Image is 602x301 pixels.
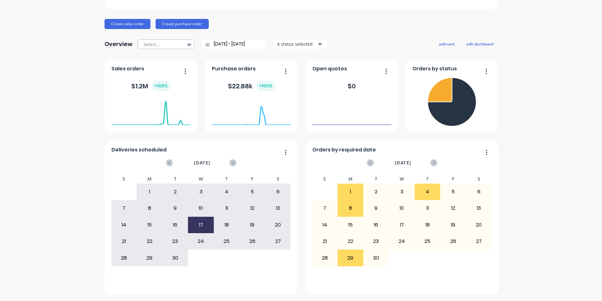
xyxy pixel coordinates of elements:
span: Open quotes [312,65,347,73]
div: 11 [214,200,239,216]
div: 1 [137,184,162,200]
div: T [415,174,440,184]
div: 2 [364,184,389,200]
div: 19 [440,217,466,233]
div: 2 [163,184,188,200]
div: T [214,174,240,184]
button: add card [435,40,458,48]
div: 21 [111,233,137,249]
div: $ 0 [348,81,356,91]
div: 8 [338,200,363,216]
div: 5 [240,184,265,200]
div: 26 [440,233,466,249]
button: Create purchase order [156,19,209,29]
div: 3 [389,184,414,200]
div: 24 [188,233,213,249]
div: 7 [312,200,338,216]
div: 28 [111,250,137,266]
div: 10 [188,200,213,216]
div: 13 [265,200,291,216]
div: 4 [415,184,440,200]
div: 26 [240,233,265,249]
div: 20 [265,217,291,233]
div: 16 [364,217,389,233]
div: 20 [466,217,491,233]
div: 25 [415,233,440,249]
div: 4 status selected [277,41,317,47]
div: Overview [105,38,133,50]
div: S [466,174,492,184]
div: 17 [188,217,213,233]
div: 18 [214,217,239,233]
div: 13 [466,200,491,216]
div: 1 [338,184,363,200]
button: 4 status selected [274,39,327,49]
div: 28 [312,250,338,266]
div: M [137,174,162,184]
button: edit dashboard [462,40,497,48]
div: T [363,174,389,184]
div: 3 [188,184,213,200]
div: 5 [440,184,466,200]
div: 22 [338,233,363,249]
div: 24 [389,233,414,249]
span: [DATE] [194,159,210,166]
div: 17 [389,217,414,233]
div: 9 [364,200,389,216]
div: + 100 % [152,81,170,91]
div: 8 [137,200,162,216]
div: 22 [137,233,162,249]
div: 6 [466,184,491,200]
div: 19 [240,217,265,233]
div: 11 [415,200,440,216]
div: 27 [265,233,291,249]
div: W [188,174,214,184]
span: [DATE] [395,159,411,166]
div: 16 [163,217,188,233]
div: 15 [338,217,363,233]
div: 14 [312,217,338,233]
div: 12 [440,200,466,216]
div: 4 [214,184,239,200]
div: 21 [312,233,338,249]
div: 23 [364,233,389,249]
div: 15 [137,217,162,233]
div: 6 [265,184,291,200]
span: Orders by required date [312,146,376,154]
div: M [338,174,363,184]
div: 30 [364,250,389,266]
span: Orders by status [412,65,457,73]
div: S [111,174,137,184]
div: 10 [389,200,414,216]
div: S [312,174,338,184]
div: 18 [415,217,440,233]
button: Create sales order [105,19,150,29]
div: W [389,174,415,184]
div: $ 22.88k [228,81,275,91]
div: S [265,174,291,184]
div: 7 [111,200,137,216]
div: 29 [137,250,162,266]
div: + 100 % [256,81,275,91]
div: 29 [338,250,363,266]
div: F [239,174,265,184]
div: 30 [163,250,188,266]
div: F [440,174,466,184]
div: $ 1.2M [131,81,170,91]
div: 14 [111,217,137,233]
span: Sales orders [111,65,144,73]
div: 27 [466,233,491,249]
div: 9 [163,200,188,216]
span: Purchase orders [212,65,256,73]
div: T [162,174,188,184]
div: 25 [214,233,239,249]
div: 12 [240,200,265,216]
div: 23 [163,233,188,249]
